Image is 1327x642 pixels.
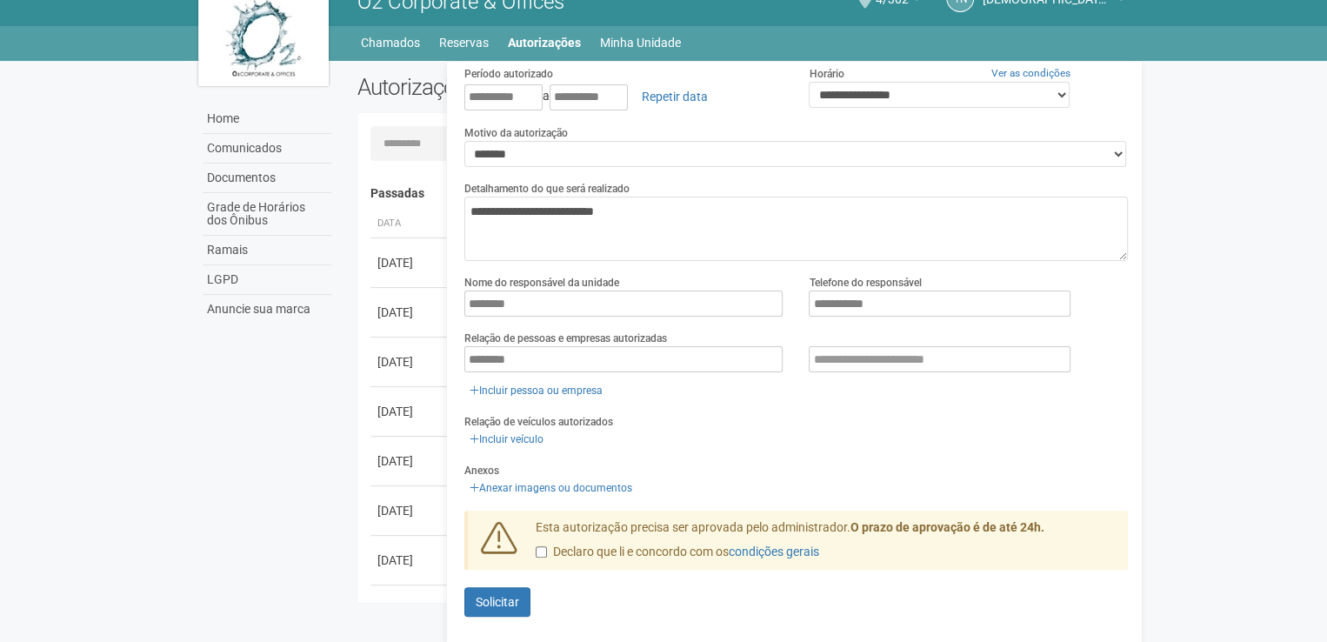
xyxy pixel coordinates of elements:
[377,254,442,271] div: [DATE]
[377,502,442,519] div: [DATE]
[464,463,499,478] label: Anexos
[523,519,1128,570] div: Esta autorização precisa ser aprovada pelo administrador.
[464,125,568,141] label: Motivo da autorização
[203,164,331,193] a: Documentos
[203,193,331,236] a: Grade de Horários dos Ônibus
[600,30,681,55] a: Minha Unidade
[809,66,844,82] label: Horário
[377,403,442,420] div: [DATE]
[464,414,613,430] label: Relação de veículos autorizados
[729,545,819,558] a: condições gerais
[377,552,442,569] div: [DATE]
[377,452,442,470] div: [DATE]
[630,82,719,111] a: Repetir data
[203,104,331,134] a: Home
[203,265,331,295] a: LGPD
[439,30,489,55] a: Reservas
[464,381,608,400] a: Incluir pessoa ou empresa
[476,595,519,609] span: Solicitar
[203,236,331,265] a: Ramais
[361,30,420,55] a: Chamados
[991,67,1070,79] a: Ver as condições
[357,74,730,100] h2: Autorizações
[536,544,819,561] label: Declaro que li e concordo com os
[536,546,547,558] input: Declaro que li e concordo com oscondições gerais
[370,210,449,238] th: Data
[377,353,442,371] div: [DATE]
[508,30,581,55] a: Autorizações
[377,304,442,321] div: [DATE]
[850,520,1044,534] strong: O prazo de aprovação é de até 24h.
[464,181,630,197] label: Detalhamento do que será realizado
[464,478,637,498] a: Anexar imagens ou documentos
[464,331,667,346] label: Relação de pessoas e empresas autorizadas
[464,275,619,291] label: Nome do responsável da unidade
[464,82,784,111] div: a
[464,587,530,617] button: Solicitar
[809,275,921,291] label: Telefone do responsável
[370,187,1116,200] h4: Passadas
[464,66,553,82] label: Período autorizado
[203,295,331,324] a: Anuncie sua marca
[203,134,331,164] a: Comunicados
[464,430,549,449] a: Incluir veículo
